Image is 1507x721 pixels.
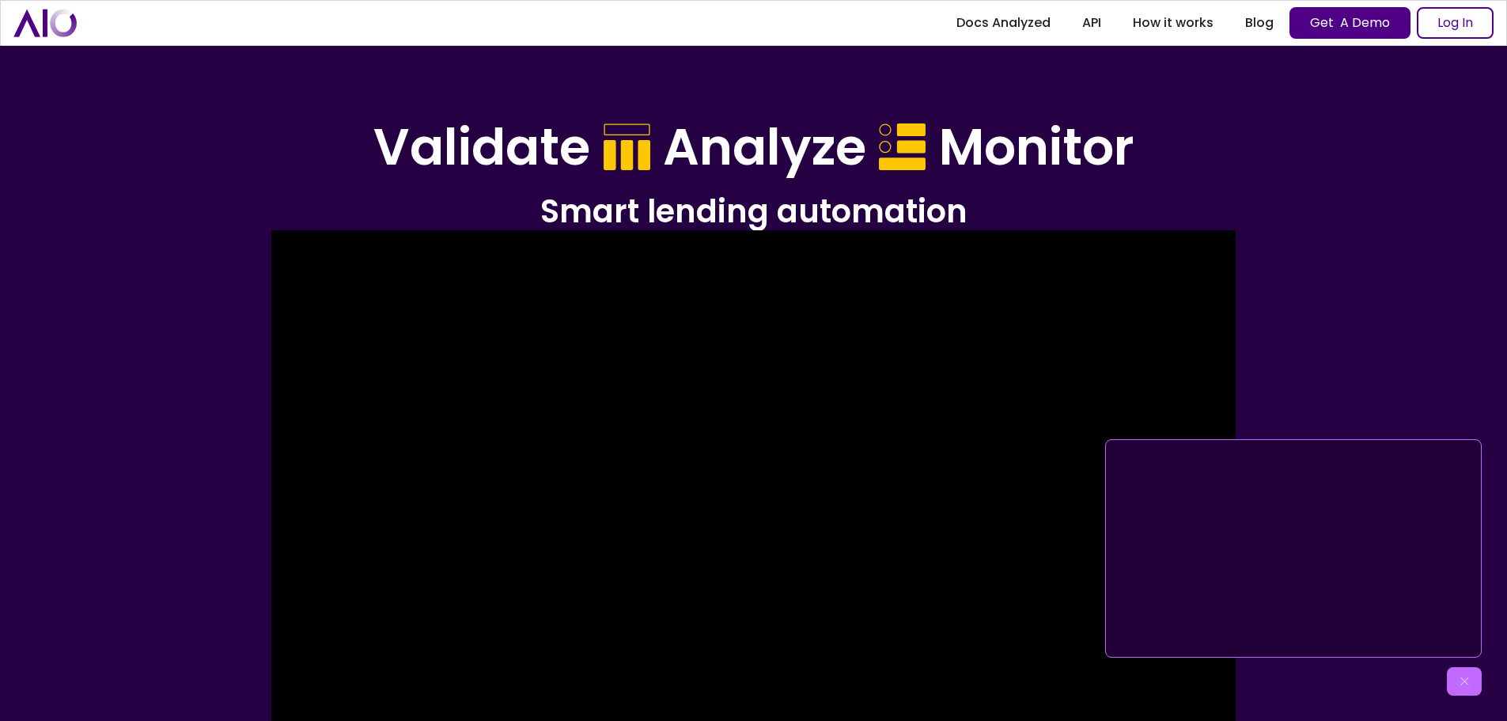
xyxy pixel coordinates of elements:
[373,117,590,178] h1: Validate
[1117,9,1229,37] a: How it works
[1229,9,1289,37] a: Blog
[303,191,1205,232] h2: Smart lending automation
[939,117,1134,178] h1: Monitor
[663,117,866,178] h1: Analyze
[13,9,77,36] a: home
[941,9,1066,37] a: Docs Analyzed
[1112,446,1475,651] iframe: AIO - powering financial decision making
[1417,7,1494,39] a: Log In
[1289,7,1410,39] a: Get A Demo
[1066,9,1117,37] a: API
